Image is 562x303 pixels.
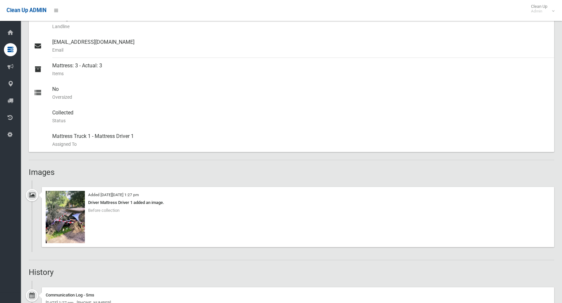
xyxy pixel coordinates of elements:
span: Clean Up [528,4,554,14]
small: Items [52,70,549,77]
div: No [52,81,549,105]
small: Status [52,117,549,125]
span: Before collection [88,208,119,213]
small: Landline [52,23,549,30]
div: Mattress: 3 - Actual: 3 [52,58,549,81]
div: Driver Mattress Driver 1 added an image. [46,199,550,207]
small: Oversized [52,93,549,101]
div: Collected [52,105,549,128]
a: [EMAIL_ADDRESS][DOMAIN_NAME]Email [29,34,554,58]
div: Mattress Truck 1 - Mattress Driver 1 [52,128,549,152]
img: image.jpg [46,191,85,243]
div: [EMAIL_ADDRESS][DOMAIN_NAME] [52,34,549,58]
span: Clean Up ADMIN [7,7,46,13]
div: None given [52,11,549,34]
h2: History [29,268,554,277]
small: Added [DATE][DATE] 1:27 pm [88,193,139,197]
small: Assigned To [52,140,549,148]
div: Communication Log - Sms [46,291,550,299]
h2: Images [29,168,554,177]
small: Admin [531,9,547,14]
small: Email [52,46,549,54]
